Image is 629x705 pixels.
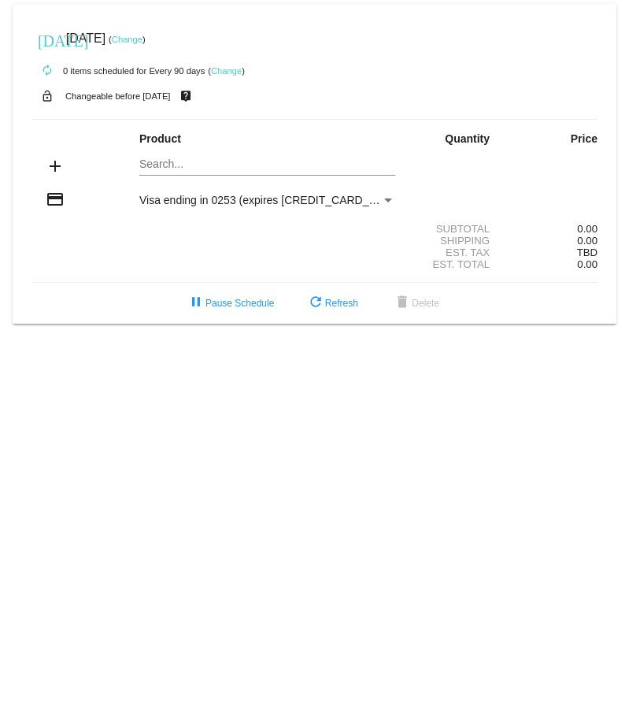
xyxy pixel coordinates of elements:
div: 0.00 [503,223,598,235]
span: Pause Schedule [187,298,274,309]
mat-icon: pause [187,294,205,313]
button: Refresh [294,289,371,317]
strong: Quantity [445,132,490,145]
mat-icon: credit_card [46,190,65,209]
div: Subtotal [409,223,503,235]
span: Visa ending in 0253 (expires [CREDIT_CARD_DATA]) [139,194,403,206]
span: 0.00 [577,235,598,247]
small: Changeable before [DATE] [65,91,171,101]
mat-icon: add [46,157,65,176]
strong: Product [139,132,181,145]
mat-icon: [DATE] [38,30,57,49]
mat-icon: live_help [176,86,195,106]
small: ( ) [208,66,245,76]
small: 0 items scheduled for Every 90 days [31,66,205,76]
mat-icon: autorenew [38,61,57,80]
mat-icon: lock_open [38,86,57,106]
button: Pause Schedule [174,289,287,317]
span: 0.00 [577,258,598,270]
input: Search... [139,158,395,171]
a: Change [112,35,142,44]
mat-select: Payment Method [139,194,395,206]
a: Change [211,66,242,76]
strong: Price [571,132,598,145]
small: ( ) [109,35,146,44]
mat-icon: refresh [306,294,325,313]
div: Est. Total [409,258,503,270]
span: TBD [577,247,598,258]
button: Delete [380,289,452,317]
span: Refresh [306,298,358,309]
mat-icon: delete [393,294,412,313]
span: Delete [393,298,439,309]
div: Est. Tax [409,247,503,258]
div: Shipping [409,235,503,247]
